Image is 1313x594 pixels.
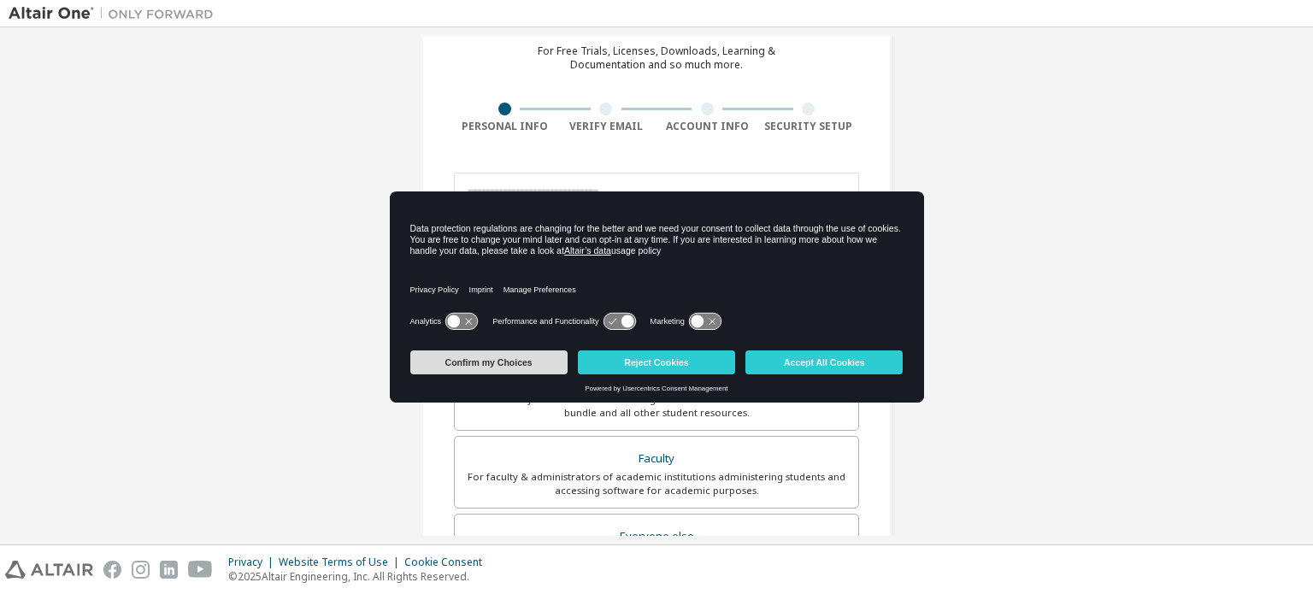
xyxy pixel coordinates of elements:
[465,525,848,549] div: Everyone else
[465,392,848,420] div: For currently enrolled students looking to access the free Altair Student Edition bundle and all ...
[188,561,213,579] img: youtube.svg
[656,120,758,133] div: Account Info
[465,447,848,471] div: Faculty
[228,569,492,584] p: © 2025 Altair Engineering, Inc. All Rights Reserved.
[160,561,178,579] img: linkedin.svg
[556,120,657,133] div: Verify Email
[454,120,556,133] div: Personal Info
[103,561,121,579] img: facebook.svg
[9,5,222,22] img: Altair One
[404,556,492,569] div: Cookie Consent
[279,556,404,569] div: Website Terms of Use
[758,120,860,133] div: Security Setup
[228,556,279,569] div: Privacy
[538,44,775,72] div: For Free Trials, Licenses, Downloads, Learning & Documentation and so much more.
[465,470,848,497] div: For faculty & administrators of academic institutions administering students and accessing softwa...
[132,561,150,579] img: instagram.svg
[5,561,93,579] img: altair_logo.svg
